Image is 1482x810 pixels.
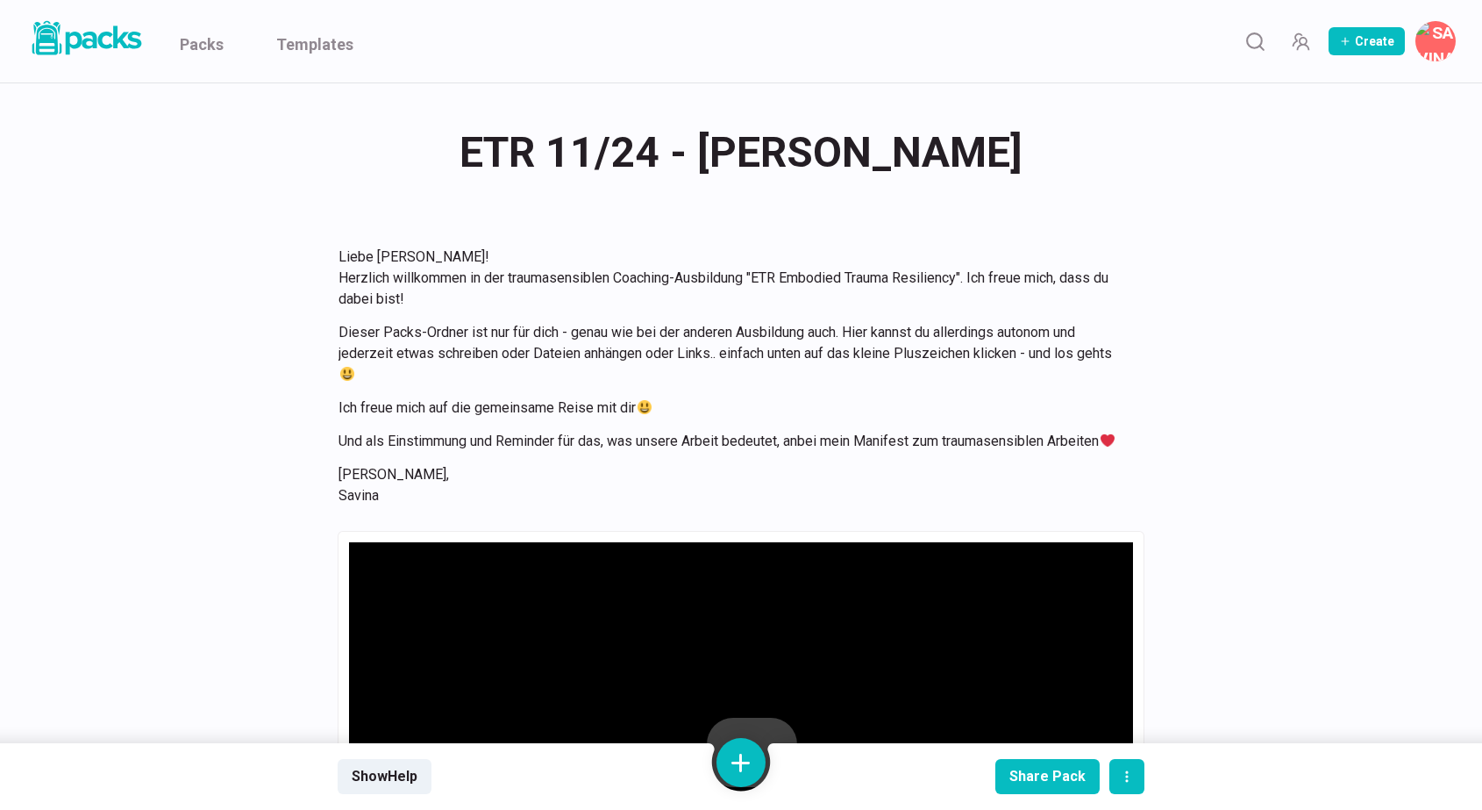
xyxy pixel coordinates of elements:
p: Liebe [PERSON_NAME]! Herzlich willkommen in der traumasensiblen Coaching-Ausbildung "ETR Embodied... [338,247,1122,310]
p: [PERSON_NAME], Savina [338,464,1122,506]
p: Ich freue mich auf die gemeinsame Reise mit dir [338,398,1122,419]
button: Manage Team Invites [1283,24,1318,59]
img: 😃 [340,367,354,381]
a: Packs logo [26,18,145,65]
button: actions [1109,759,1144,794]
button: Play Video [707,718,797,787]
button: Create Pack [1329,27,1405,55]
button: ShowHelp [338,759,431,794]
p: Dieser Packs-Ordner ist nur für dich - genau wie bei der anderen Ausbildung auch. Hier kannst du ... [338,322,1122,385]
img: 😃 [638,400,652,414]
img: Packs logo [26,18,145,59]
div: Share Pack [1009,768,1086,785]
img: ❤️ [1101,434,1115,448]
button: Savina Tilmann [1415,21,1456,61]
span: ETR 11/24 - [PERSON_NAME] [460,118,1022,187]
button: Search [1237,24,1272,59]
button: Share Pack [995,759,1100,794]
p: Und als Einstimmung und Reminder für das, was unsere Arbeit bedeutet, anbei mein Manifest zum tra... [338,431,1122,452]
